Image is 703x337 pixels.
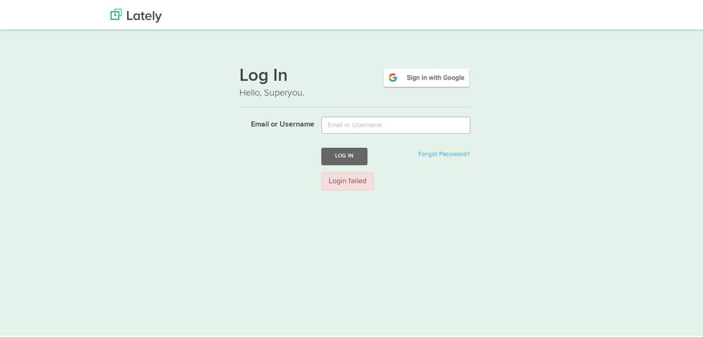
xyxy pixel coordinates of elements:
img: google-signin.png [382,65,471,86]
div: Login failed [321,170,374,189]
input: Email or Username [321,114,471,132]
h1: Log In [239,65,471,84]
img: Lately [110,7,162,21]
button: Log In [321,146,367,163]
p: Hello, Superyou. [239,84,471,98]
a: Forgot Password? [418,149,470,156]
label: Email or Username [232,114,314,128]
